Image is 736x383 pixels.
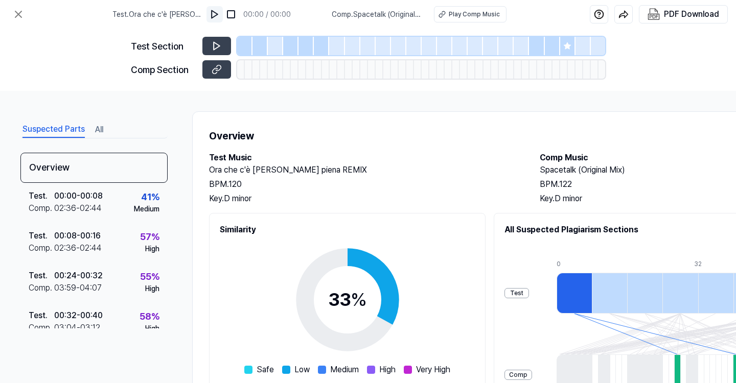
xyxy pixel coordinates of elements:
[664,8,719,21] div: PDF Download
[351,289,367,310] span: %
[226,9,236,19] img: stop
[416,364,450,376] span: Very High
[328,286,367,314] div: 33
[131,39,196,53] div: Test Section
[257,364,274,376] span: Safe
[449,10,500,19] div: Play Comp Music
[54,309,103,322] div: 00:32 - 00:40
[29,242,54,254] div: Comp .
[220,224,475,236] h2: Similarity
[29,270,54,282] div: Test .
[22,122,85,138] button: Suspected Parts
[243,9,291,20] div: 00:00 / 00:00
[29,322,54,334] div: Comp .
[112,9,202,20] span: Test . Ora che c'è [PERSON_NAME] piena REMIX
[646,6,721,23] button: PDF Download
[54,322,100,334] div: 03:04 - 03:12
[29,190,54,202] div: Test .
[20,153,168,183] div: Overview
[330,364,359,376] span: Medium
[134,204,159,214] div: Medium
[145,283,159,294] div: High
[29,230,54,242] div: Test .
[618,9,629,19] img: share
[209,152,519,164] h2: Test Music
[504,288,529,298] div: Test
[557,259,592,269] div: 0
[209,178,519,190] div: BPM. 120
[131,63,196,77] div: Comp Section
[210,9,220,19] img: play
[29,309,54,322] div: Test .
[54,202,102,214] div: 02:36 - 02:44
[140,270,159,283] div: 55 %
[145,244,159,254] div: High
[54,270,103,282] div: 00:24 - 00:32
[594,9,604,19] img: help
[294,364,310,376] span: Low
[140,230,159,244] div: 57 %
[648,8,660,20] img: PDF Download
[332,9,422,20] span: Comp . Spacetalk (Original Mix)
[29,202,54,214] div: Comp .
[29,282,54,294] div: Comp .
[209,164,519,176] h2: Ora che c'è [PERSON_NAME] piena REMIX
[54,230,101,242] div: 00:08 - 00:16
[54,282,102,294] div: 03:59 - 04:07
[434,6,507,22] button: Play Comp Music
[140,309,159,323] div: 58 %
[504,370,532,380] div: Comp
[141,190,159,204] div: 41 %
[54,242,102,254] div: 02:36 - 02:44
[145,323,159,334] div: High
[95,122,103,138] button: All
[209,193,519,205] div: Key. D minor
[54,190,103,202] div: 00:00 - 00:08
[379,364,396,376] span: High
[694,259,729,269] div: 32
